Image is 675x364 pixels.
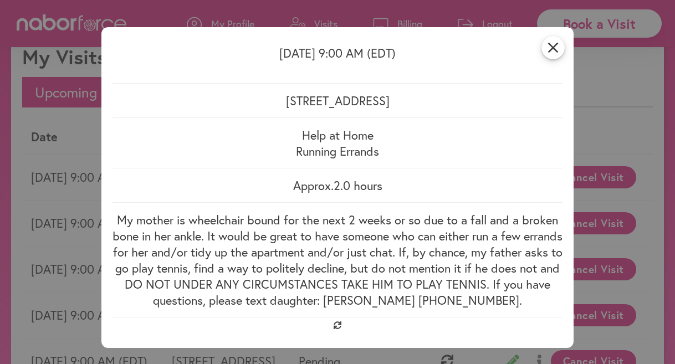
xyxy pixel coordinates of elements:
[113,93,563,109] p: [STREET_ADDRESS]
[279,45,396,61] span: [DATE] 9:00 AM (EDT)
[113,212,563,308] p: My mother is wheelchair bound for the next 2 weeks or so due to a fall and a broken bone in her a...
[113,127,563,143] p: Help at Home
[113,177,563,193] p: Approx. 2.0 hours
[113,143,563,159] p: Running Errands
[541,36,565,59] i: close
